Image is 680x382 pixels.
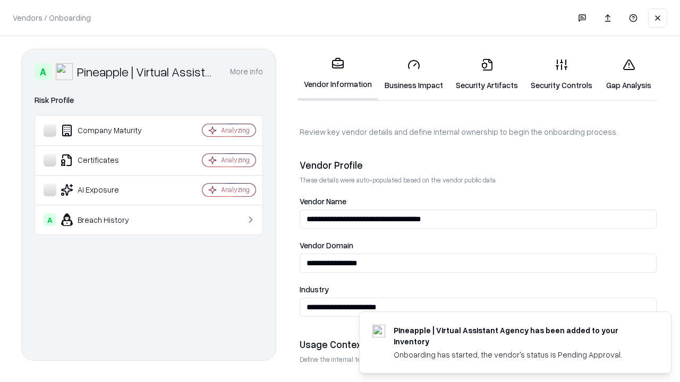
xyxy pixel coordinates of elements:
div: Vendor Profile [300,159,657,171]
div: Company Maturity [44,124,171,137]
div: A [35,63,52,80]
div: Certificates [44,154,171,167]
div: Onboarding has started, the vendor's status is Pending Approval. [394,349,645,360]
p: Define the internal team and reason for using this vendor. This helps assess business relevance a... [300,355,657,364]
p: These details were auto-populated based on the vendor public data [300,176,657,185]
a: Security Artifacts [449,50,524,99]
label: Vendor Domain [300,241,657,249]
a: Vendor Information [297,49,378,100]
div: Analyzing [221,185,250,194]
div: Analyzing [221,126,250,135]
a: Business Impact [378,50,449,99]
img: trypineapple.com [372,325,385,337]
div: A [44,213,56,226]
div: Pineapple | Virtual Assistant Agency has been added to your inventory [394,325,645,347]
div: Usage Context [300,338,657,351]
p: Vendors / Onboarding [13,12,91,23]
a: Security Controls [524,50,599,99]
img: Pineapple | Virtual Assistant Agency [56,63,73,80]
div: Analyzing [221,155,250,164]
button: More info [230,62,263,81]
div: Breach History [44,213,171,226]
label: Industry [300,285,657,293]
div: Pineapple | Virtual Assistant Agency [77,63,217,80]
p: Review key vendor details and define internal ownership to begin the onboarding process. [300,126,657,137]
div: Risk Profile [35,94,263,107]
a: Gap Analysis [599,50,659,99]
label: Vendor Name [300,197,657,205]
div: AI Exposure [44,184,171,196]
